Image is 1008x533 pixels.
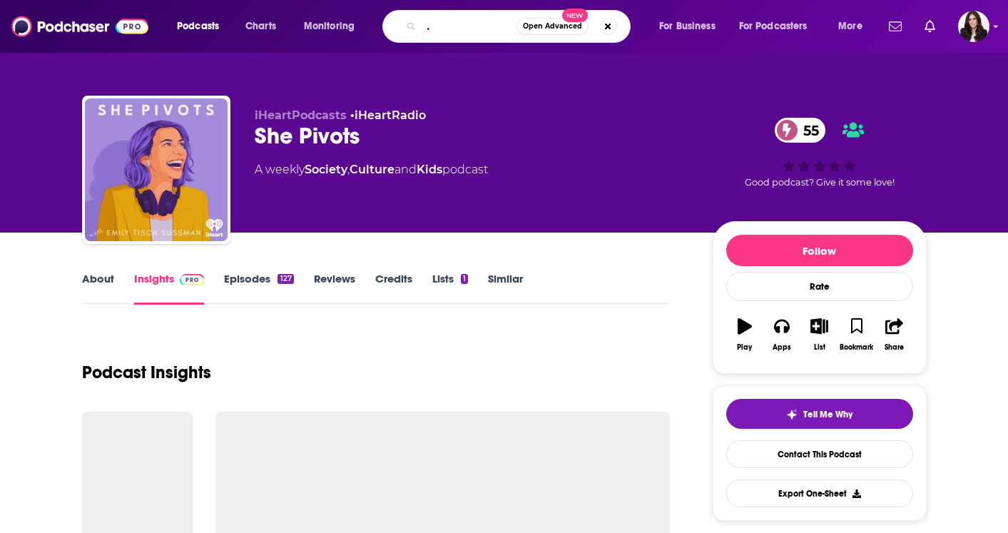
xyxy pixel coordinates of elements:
[82,272,114,305] a: About
[726,309,763,360] button: Play
[958,11,989,42] span: Logged in as RebeccaShapiro
[875,309,912,360] button: Share
[800,309,838,360] button: List
[883,14,907,39] a: Show notifications dropdown
[224,272,293,305] a: Episodes127
[659,16,716,36] span: For Business
[516,18,589,35] button: Open AdvancedNew
[763,309,800,360] button: Apps
[461,274,468,284] div: 1
[737,343,752,352] div: Play
[85,98,228,241] img: She Pivots
[838,309,875,360] button: Bookmark
[786,409,798,420] img: tell me why sparkle
[828,15,880,38] button: open menu
[347,163,350,176] span: ,
[180,274,205,285] img: Podchaser Pro
[885,343,904,352] div: Share
[245,16,276,36] span: Charts
[488,272,523,305] a: Similar
[305,163,347,176] a: Society
[394,163,417,176] span: and
[236,15,285,38] a: Charts
[11,13,148,40] img: Podchaser - Follow, Share and Rate Podcasts
[958,11,989,42] img: User Profile
[304,16,355,36] span: Monitoring
[167,15,238,38] button: open menu
[255,108,347,122] span: iHeartPodcasts
[840,343,873,352] div: Bookmark
[314,272,355,305] a: Reviews
[726,440,913,468] a: Contact This Podcast
[814,343,825,352] div: List
[422,15,516,38] input: Search podcasts, credits, & more...
[773,343,791,352] div: Apps
[82,362,211,383] h1: Podcast Insights
[775,118,826,143] a: 55
[355,108,426,122] a: iHeartRadio
[789,118,826,143] span: 55
[726,235,913,266] button: Follow
[726,479,913,507] button: Export One-Sheet
[294,15,373,38] button: open menu
[375,272,412,305] a: Credits
[958,11,989,42] button: Show profile menu
[177,16,219,36] span: Podcasts
[838,16,862,36] span: More
[278,274,293,284] div: 127
[730,15,828,38] button: open menu
[396,10,644,43] div: Search podcasts, credits, & more...
[739,16,808,36] span: For Podcasters
[919,14,941,39] a: Show notifications dropdown
[432,272,468,305] a: Lists1
[803,409,852,420] span: Tell Me Why
[350,163,394,176] a: Culture
[726,399,913,429] button: tell me why sparkleTell Me Why
[562,9,588,22] span: New
[745,177,895,188] span: Good podcast? Give it some love!
[255,161,488,178] div: A weekly podcast
[417,163,442,176] a: Kids
[350,108,426,122] span: •
[713,108,927,197] div: 55Good podcast? Give it some love!
[726,272,913,301] div: Rate
[523,23,582,30] span: Open Advanced
[649,15,733,38] button: open menu
[134,272,205,305] a: InsightsPodchaser Pro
